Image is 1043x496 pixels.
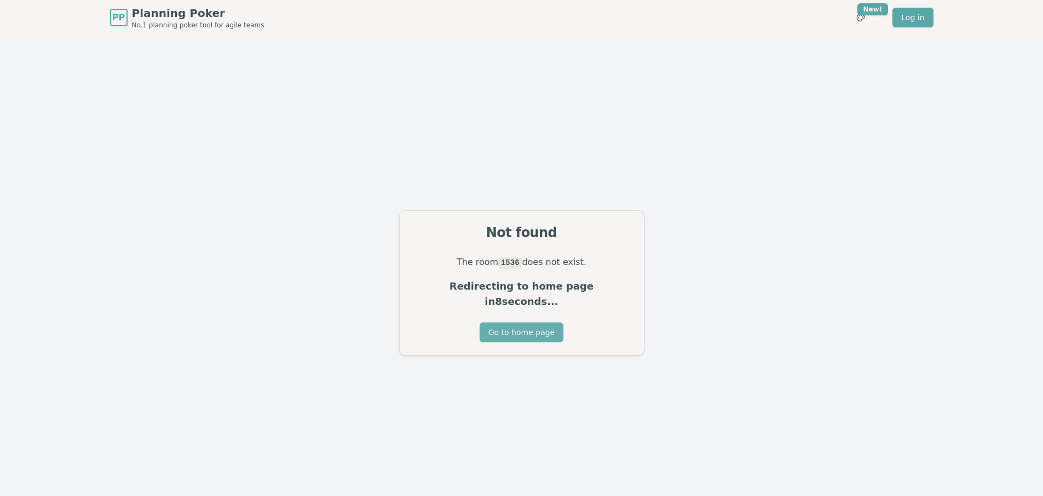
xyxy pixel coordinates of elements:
div: Not found [413,224,631,241]
a: PPPlanning PokerNo.1 planning poker tool for agile teams [110,5,264,30]
code: 1536 [498,257,522,269]
div: New! [857,3,889,15]
button: Go to home page [480,322,563,342]
button: New! [851,8,871,27]
a: Log in [892,8,933,27]
p: Redirecting to home page in 8 seconds... [413,279,631,309]
span: No.1 planning poker tool for agile teams [132,21,264,30]
span: PP [112,11,125,24]
p: The room does not exist. [413,255,631,270]
span: Planning Poker [132,5,264,21]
